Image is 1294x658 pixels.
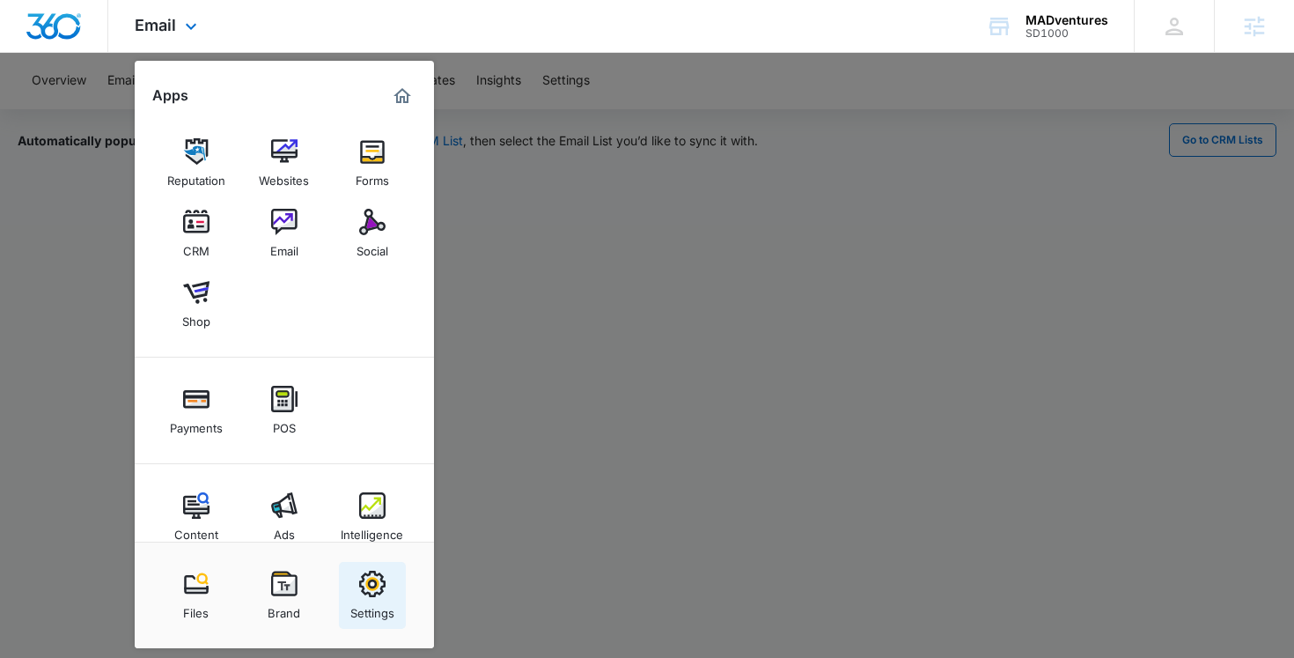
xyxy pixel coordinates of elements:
[357,235,388,258] div: Social
[163,377,230,444] a: Payments
[251,200,318,267] a: Email
[251,484,318,551] a: Ads
[251,377,318,444] a: POS
[163,129,230,196] a: Reputation
[152,87,188,104] h2: Apps
[273,412,296,435] div: POS
[339,129,406,196] a: Forms
[1026,13,1108,27] div: account name
[339,562,406,629] a: Settings
[274,519,295,542] div: Ads
[270,235,298,258] div: Email
[339,200,406,267] a: Social
[388,82,416,110] a: Marketing 360® Dashboard
[167,165,225,188] div: Reputation
[174,519,218,542] div: Content
[163,562,230,629] a: Files
[1026,27,1108,40] div: account id
[170,412,223,435] div: Payments
[251,562,318,629] a: Brand
[341,519,403,542] div: Intelligence
[183,597,209,620] div: Files
[183,235,210,258] div: CRM
[339,484,406,551] a: Intelligence
[163,484,230,551] a: Content
[163,270,230,337] a: Shop
[268,597,300,620] div: Brand
[163,200,230,267] a: CRM
[182,306,210,329] div: Shop
[251,129,318,196] a: Websites
[259,165,309,188] div: Websites
[356,165,389,188] div: Forms
[135,16,176,34] span: Email
[350,597,394,620] div: Settings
